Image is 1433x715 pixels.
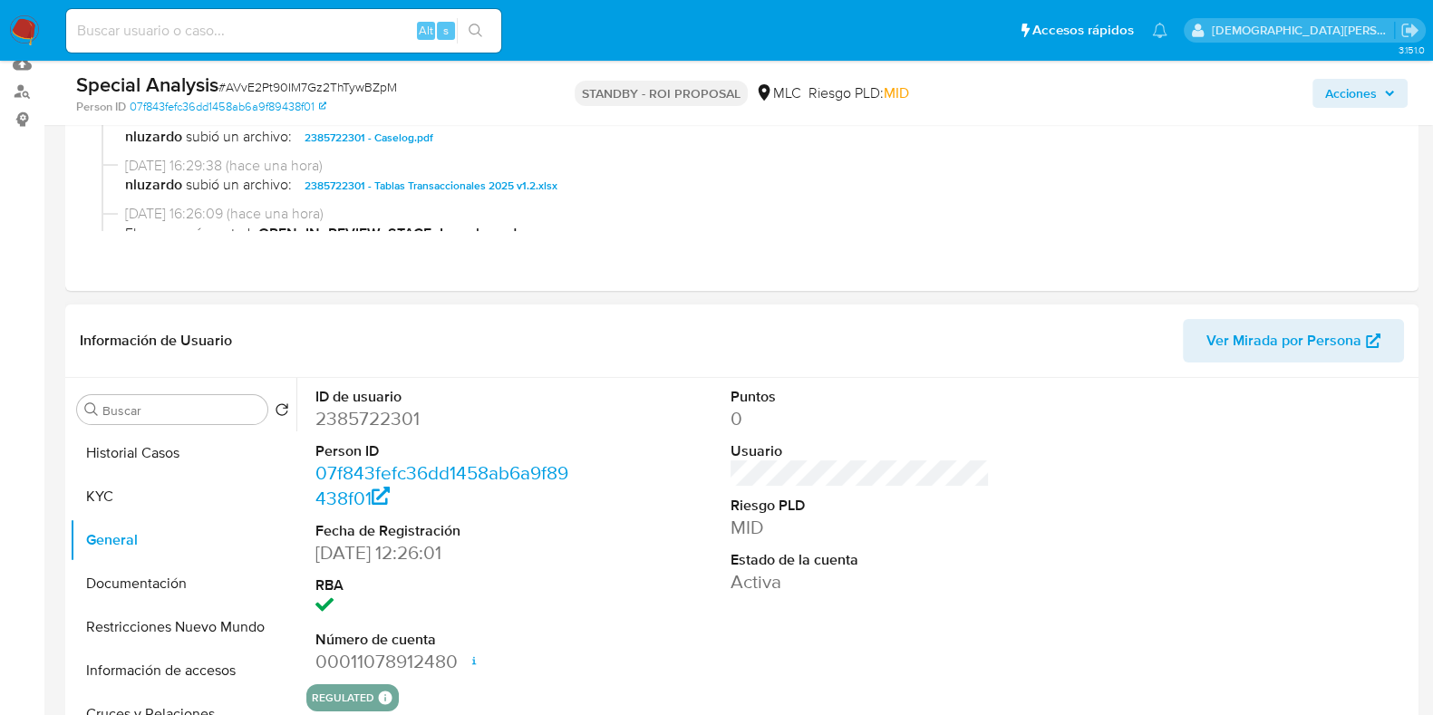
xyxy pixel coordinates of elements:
[1212,22,1395,39] p: cristian.porley@mercadolibre.com
[468,223,525,244] b: nluzardo
[443,22,449,39] span: s
[76,70,218,99] b: Special Analysis
[731,387,990,407] dt: Puntos
[80,332,232,350] h1: Información de Usuario
[186,175,292,197] span: subió un archivo:
[808,83,909,103] span: Riesgo PLD:
[130,99,326,115] a: 07f843fefc36dd1458ab6a9f89438f01
[305,175,557,197] span: 2385722301 - Tablas Transaccionales 2025 v1.2.xlsx
[731,406,990,431] dd: 0
[102,402,260,419] input: Buscar
[70,475,296,518] button: KYC
[218,78,397,96] span: # AVvE2Pt90IM7Gz2ThTywBZpM
[731,515,990,540] dd: MID
[125,175,182,197] b: nluzardo
[84,402,99,417] button: Buscar
[186,127,292,149] span: subió un archivo:
[125,127,182,149] b: nluzardo
[315,540,575,565] dd: [DATE] 12:26:01
[295,127,442,149] button: 2385722301 - Caselog.pdf
[884,82,909,103] span: MID
[125,224,1375,244] span: El caso pasó a estado por
[755,83,801,103] div: MLC
[125,156,1375,176] span: [DATE] 16:29:38 (hace una hora)
[315,406,575,431] dd: 2385722301
[419,22,433,39] span: Alt
[315,630,575,650] dt: Número de cuenta
[70,562,296,605] button: Documentación
[1152,23,1167,38] a: Notificaciones
[66,19,501,43] input: Buscar usuario o caso...
[1312,79,1408,108] button: Acciones
[275,402,289,422] button: Volver al orden por defecto
[731,496,990,516] dt: Riesgo PLD
[575,81,748,106] p: STANDBY - ROI PROPOSAL
[70,605,296,649] button: Restricciones Nuevo Mundo
[70,431,296,475] button: Historial Casos
[315,387,575,407] dt: ID de usuario
[315,649,575,674] dd: 00011078912480
[1032,21,1134,40] span: Accesos rápidos
[315,459,568,511] a: 07f843fefc36dd1458ab6a9f89438f01
[312,694,374,701] button: regulated
[76,99,126,115] b: Person ID
[305,127,433,149] span: 2385722301 - Caselog.pdf
[295,175,566,197] button: 2385722301 - Tablas Transaccionales 2025 v1.2.xlsx
[731,441,990,461] dt: Usuario
[70,518,296,562] button: General
[125,204,1375,224] span: [DATE] 16:26:09 (hace una hora)
[315,575,575,595] dt: RBA
[731,569,990,594] dd: Activa
[1400,21,1419,40] a: Salir
[457,18,494,43] button: search-icon
[258,223,443,244] b: OPEN_IN_REVIEW_STAGE_I
[1206,319,1361,362] span: Ver Mirada por Persona
[315,441,575,461] dt: Person ID
[1398,43,1424,57] span: 3.151.0
[315,521,575,541] dt: Fecha de Registración
[1325,79,1377,108] span: Acciones
[70,649,296,692] button: Información de accesos
[1183,319,1404,362] button: Ver Mirada por Persona
[731,550,990,570] dt: Estado de la cuenta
